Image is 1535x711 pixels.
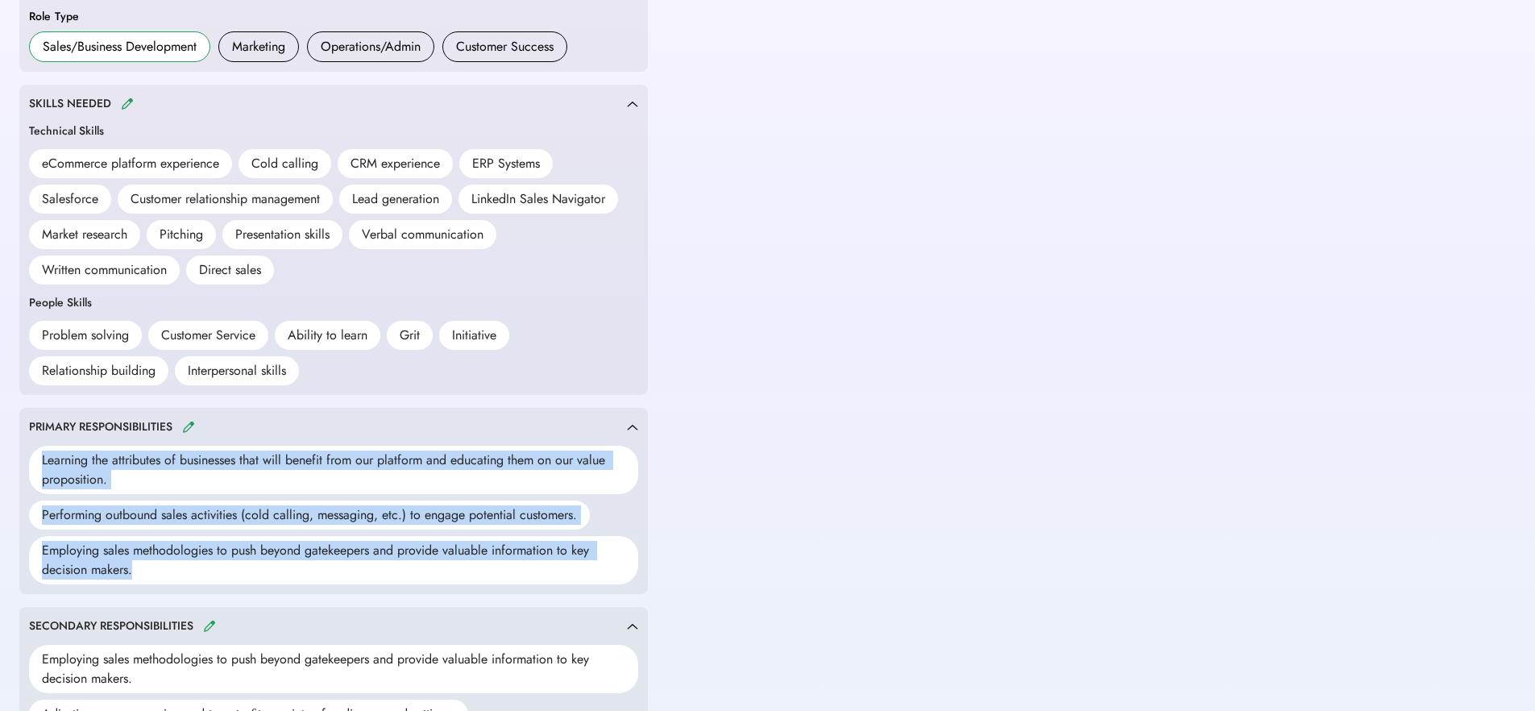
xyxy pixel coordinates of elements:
div: Interpersonal skills [188,361,286,380]
div: eCommerce platform experience [42,154,219,173]
div: SECONDARY RESPONSIBILITIES [29,618,193,634]
img: caret-up.svg [627,424,638,431]
div: LinkedIn Sales Navigator [471,189,605,209]
div: Direct sales [199,260,261,280]
div: Customer Service [161,326,255,345]
img: caret-up.svg [627,101,638,108]
div: Lead generation [352,189,439,209]
div: CRM experience [351,154,440,173]
div: Pitching [160,225,203,244]
div: Grit [400,326,420,345]
div: PRIMARY RESPONSIBILITIES [29,419,172,435]
div: Role Type [29,8,79,25]
div: Sales/Business Development [43,37,197,56]
div: Written communication [42,260,167,280]
div: SKILLS NEEDED [29,96,111,112]
div: Learning the attributes of businesses that will benefit from our platform and educating them on o... [29,446,638,494]
div: Presentation skills [235,225,330,244]
div: ERP Systems [472,154,540,173]
div: Initiative [452,326,496,345]
div: Employing sales methodologies to push beyond gatekeepers and provide valuable information to key ... [29,645,638,693]
div: Performing outbound sales activities (cold calling, messaging, etc.) to engage potential customers. [29,501,590,530]
img: pencil.svg [203,620,216,632]
div: Ability to learn [288,326,367,345]
div: Customer relationship management [131,189,320,209]
img: pencil.svg [121,98,134,110]
div: Market research [42,225,127,244]
div: Relationship building [42,361,156,380]
div: Marketing [232,37,285,56]
img: pencil.svg [182,421,195,433]
div: People Skills [29,294,92,311]
div: Technical Skills [29,123,104,139]
div: Salesforce [42,189,98,209]
div: Customer Success [456,37,554,56]
div: Cold calling [251,154,318,173]
div: Verbal communication [362,225,483,244]
img: caret-up.svg [627,623,638,630]
div: Employing sales methodologies to push beyond gatekeepers and provide valuable information to key ... [29,536,638,584]
div: Problem solving [42,326,129,345]
div: Operations/Admin [321,37,421,56]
